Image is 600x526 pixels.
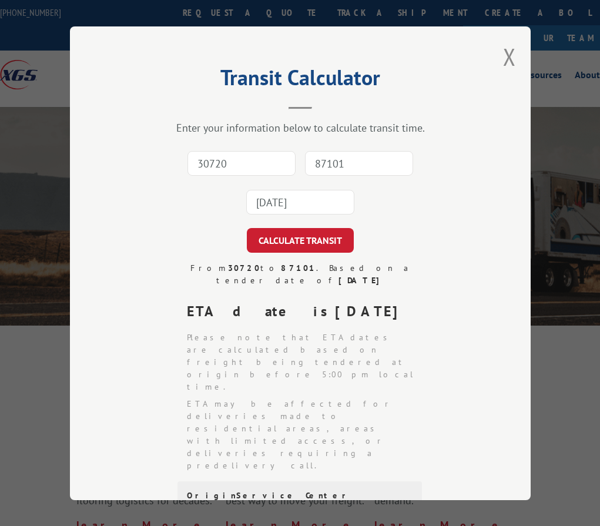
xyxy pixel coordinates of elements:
[129,69,472,92] h2: Transit Calculator
[187,151,296,176] input: Origin Zip
[335,302,408,320] strong: [DATE]
[187,491,413,501] div: Origin Service Center
[129,121,472,135] div: Enter your information below to calculate transit time.
[305,151,413,176] input: Dest. Zip
[246,190,354,215] input: Tender Date
[503,41,516,72] button: Close modal
[187,398,423,472] li: ETA may be affected for deliveries made to residential areas, areas with limited access, or deliv...
[228,263,260,273] strong: 30720
[338,275,384,286] strong: [DATE]
[187,301,423,322] div: ETA date is
[177,262,423,287] div: From to . Based on a tender date of
[247,228,354,253] button: CALCULATE TRANSIT
[281,263,316,273] strong: 87101
[187,331,423,393] li: Please note that ETA dates are calculated based on freight being tendered at origin before 5:00 p...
